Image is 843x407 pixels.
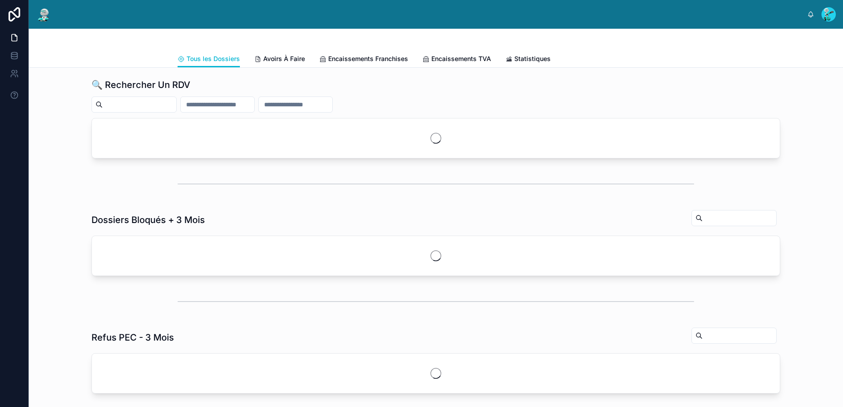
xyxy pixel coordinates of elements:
[36,7,52,22] img: App logo
[178,51,240,68] a: Tous les Dossiers
[91,214,205,226] h1: Dossiers Bloqués + 3 Mois
[328,54,408,63] span: Encaissements Franchises
[91,79,190,91] h1: 🔍 Rechercher Un RDV
[505,51,551,69] a: Statistiques
[514,54,551,63] span: Statistiques
[187,54,240,63] span: Tous les Dossiers
[263,54,305,63] span: Avoirs À Faire
[59,13,807,16] div: scrollable content
[254,51,305,69] a: Avoirs À Faire
[431,54,491,63] span: Encaissements TVA
[422,51,491,69] a: Encaissements TVA
[319,51,408,69] a: Encaissements Franchises
[91,331,174,344] h1: Refus PEC - 3 Mois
